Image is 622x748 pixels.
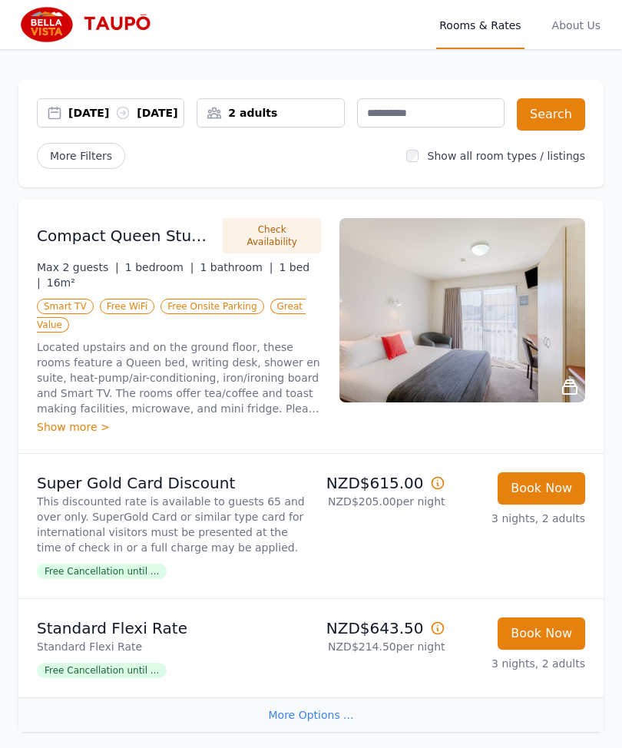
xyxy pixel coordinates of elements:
span: 16m² [47,276,75,289]
div: More Options ... [18,697,604,732]
img: Bella Vista Taupo [18,6,166,43]
div: Show more > [37,419,321,435]
span: Free Cancellation until ... [37,564,167,579]
span: More Filters [37,143,125,169]
p: NZD$205.00 per night [317,494,445,509]
p: 3 nights, 2 adults [458,656,586,671]
span: 1 bathroom | [200,261,273,273]
p: NZD$214.50 per night [317,639,445,654]
span: Free Onsite Parking [160,299,263,314]
div: [DATE] [DATE] [68,105,184,121]
p: NZD$643.50 [317,617,445,639]
p: Located upstairs and on the ground floor, these rooms feature a Queen bed, writing desk, shower e... [37,339,321,416]
p: Super Gold Card Discount [37,472,305,494]
p: Standard Flexi Rate [37,617,305,639]
span: Smart TV [37,299,94,314]
span: Max 2 guests | [37,261,119,273]
p: NZD$615.00 [317,472,445,494]
button: Search [517,98,585,131]
span: Free WiFi [100,299,155,314]
button: Check Availability [223,218,321,253]
p: This discounted rate is available to guests 65 and over only. SuperGold Card or similar type card... [37,494,305,555]
p: 3 nights, 2 adults [458,511,586,526]
span: 1 bedroom | [125,261,194,273]
button: Book Now [498,617,585,650]
label: Show all room types / listings [428,150,585,162]
p: Standard Flexi Rate [37,639,305,654]
button: Book Now [498,472,585,505]
div: 2 adults [197,105,343,121]
span: Free Cancellation until ... [37,663,167,678]
h3: Compact Queen Studio [37,225,213,247]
